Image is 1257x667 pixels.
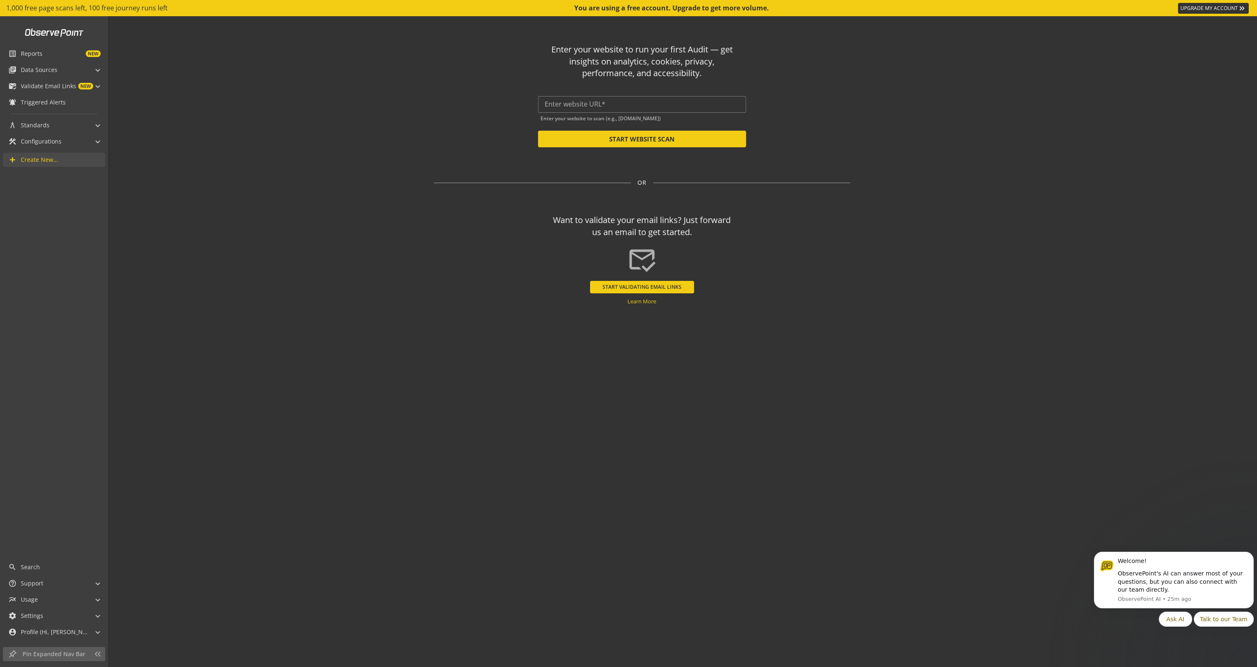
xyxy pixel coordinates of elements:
[3,118,105,132] mat-expansion-panel-header: Standards
[8,66,17,74] mat-icon: library_books
[3,576,105,590] mat-expansion-panel-header: Support
[590,281,694,293] button: START VALIDATING EMAIL LINKS
[21,612,43,620] span: Settings
[8,612,17,620] mat-icon: settings
[8,121,17,129] mat-icon: architecture
[8,156,17,164] mat-icon: add
[21,563,40,571] span: Search
[21,628,87,636] span: Profile (Hi, [PERSON_NAME]!)
[8,50,17,58] mat-icon: list_alt
[3,625,105,639] mat-expansion-panel-header: Profile (Hi, [PERSON_NAME]!)
[540,114,661,121] mat-hint: Enter your website to scan (e.g., [DOMAIN_NAME])
[8,563,17,571] mat-icon: search
[3,560,105,574] a: Search
[22,650,89,658] span: Pin Expanded Nav Bar
[3,153,105,167] a: Create New...
[21,66,57,74] span: Data Sources
[549,214,734,238] div: Want to validate your email links? Just forward us an email to get started.
[1178,3,1249,14] a: UPGRADE MY ACCOUNT
[8,82,17,90] mat-icon: mark_email_read
[1238,4,1246,12] mat-icon: keyboard_double_arrow_right
[538,131,746,147] button: START WEBSITE SCAN
[3,134,105,149] mat-expansion-panel-header: Configurations
[86,50,101,57] span: NEW
[549,44,734,79] div: Enter your website to run your first Audit — get insights on analytics, cookies, privacy, perform...
[8,628,17,636] mat-icon: account_circle
[3,63,105,77] mat-expansion-panel-header: Data Sources
[21,579,43,588] span: Support
[21,82,76,90] span: Validate Email Links
[1091,525,1257,663] iframe: Intercom notifications message
[21,156,58,164] span: Create New...
[8,98,17,107] mat-icon: notifications_active
[6,3,168,13] span: 1,000 free page scans left, 100 free journey runs left
[8,595,17,604] mat-icon: multiline_chart
[78,83,93,89] span: NEW
[3,79,105,93] mat-expansion-panel-header: Validate Email LinksNEW
[3,593,105,607] mat-expansion-panel-header: Usage
[8,137,17,146] mat-icon: construction
[21,595,38,604] span: Usage
[21,137,62,146] span: Configurations
[21,98,66,107] span: Triggered Alerts
[3,609,105,623] mat-expansion-panel-header: Settings
[21,121,50,129] span: Standards
[545,100,739,108] input: Enter website URL*
[3,47,105,61] a: ReportsNEW
[627,245,657,274] mat-icon: mark_email_read
[627,298,656,305] a: Learn More
[3,95,105,109] a: Triggered Alerts
[8,579,17,588] mat-icon: help_outline
[637,179,647,187] span: OR
[574,3,770,13] div: You are using a free account. Upgrade to get more volume.
[21,50,42,58] span: Reports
